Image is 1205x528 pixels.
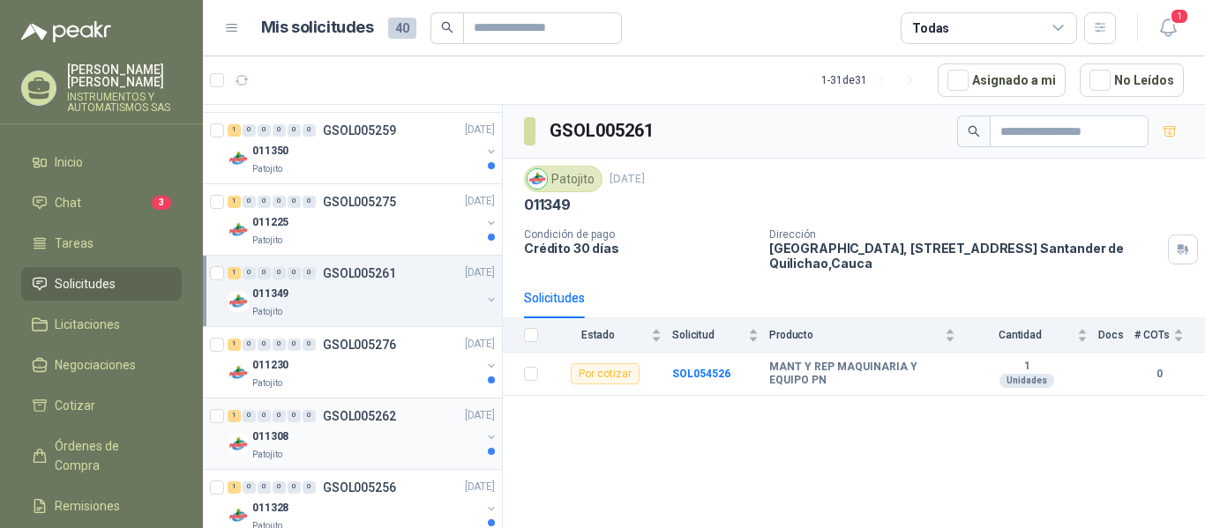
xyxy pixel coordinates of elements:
[524,166,602,192] div: Patojito
[288,338,301,351] div: 0
[228,434,249,455] img: Company Logo
[258,124,271,137] div: 0
[769,361,955,388] b: MANT Y REP MAQUINARIA Y EQUIPO PN
[966,360,1088,374] b: 1
[672,329,745,341] span: Solicitud
[273,481,286,494] div: 0
[769,329,941,341] span: Producto
[228,120,498,176] a: 1 0 0 0 0 0 GSOL005259[DATE] Company Logo011350Patojito
[261,15,374,41] h1: Mis solicitudes
[388,18,416,39] span: 40
[21,348,182,382] a: Negociaciones
[258,410,271,422] div: 0
[258,196,271,208] div: 0
[228,334,498,390] a: 1 0 0 0 0 0 GSOL005276[DATE] Company Logo011230Patojito
[769,318,966,353] th: Producto
[21,389,182,422] a: Cotizar
[243,196,256,208] div: 0
[288,124,301,137] div: 0
[672,318,769,353] th: Solicitud
[1152,12,1184,44] button: 1
[1134,329,1170,341] span: # COTs
[1080,63,1184,97] button: No Leídos
[323,410,396,422] p: GSOL005262
[999,374,1054,388] div: Unidades
[228,505,249,526] img: Company Logo
[323,338,396,351] p: GSOL005276
[252,162,282,176] p: Patojito
[1098,318,1134,353] th: Docs
[465,122,495,138] p: [DATE]
[243,481,256,494] div: 0
[252,286,288,302] p: 011349
[55,496,120,516] span: Remisiones
[21,429,182,482] a: Órdenes de Compra
[323,124,396,137] p: GSOL005259
[288,481,301,494] div: 0
[252,305,282,319] p: Patojito
[228,263,498,319] a: 1 0 0 0 0 0 GSOL005261[DATE] Company Logo011349Patojito
[55,436,165,475] span: Órdenes de Compra
[21,308,182,341] a: Licitaciones
[67,92,182,113] p: INSTRUMENTOS Y AUTOMATISMOS SAS
[273,196,286,208] div: 0
[243,338,256,351] div: 0
[465,407,495,424] p: [DATE]
[966,329,1074,341] span: Cantidad
[303,124,316,137] div: 0
[258,481,271,494] div: 0
[228,219,249,241] img: Company Logo
[323,481,396,494] p: GSOL005256
[441,21,453,33] span: search
[228,267,241,279] div: 1
[769,228,1161,241] p: Dirección
[258,267,271,279] div: 0
[152,196,171,210] span: 3
[303,410,316,422] div: 0
[21,489,182,523] a: Remisiones
[323,196,396,208] p: GSOL005275
[21,267,182,301] a: Solicitudes
[252,143,288,160] p: 011350
[55,355,136,375] span: Negociaciones
[303,338,316,351] div: 0
[258,338,271,351] div: 0
[228,196,241,208] div: 1
[288,267,301,279] div: 0
[571,363,640,384] div: Por cotizar
[288,196,301,208] div: 0
[938,63,1066,97] button: Asignado a mi
[273,338,286,351] div: 0
[1134,366,1184,383] b: 0
[228,338,241,351] div: 1
[252,214,288,231] p: 011225
[55,274,116,294] span: Solicitudes
[55,234,94,253] span: Tareas
[528,169,547,189] img: Company Logo
[672,368,730,380] a: SOL054526
[524,228,755,241] p: Condición de pago
[228,410,241,422] div: 1
[252,428,288,445] p: 011308
[550,117,656,145] h3: GSOL005261
[252,376,282,390] p: Patojito
[228,291,249,312] img: Company Logo
[1134,318,1205,353] th: # COTs
[303,481,316,494] div: 0
[243,267,256,279] div: 0
[549,329,647,341] span: Estado
[228,405,498,462] a: 1 0 0 0 0 0 GSOL005262[DATE] Company Logo011308Patojito
[968,125,980,138] span: search
[1170,8,1189,25] span: 1
[228,362,249,383] img: Company Logo
[912,19,949,38] div: Todas
[55,152,83,172] span: Inicio
[228,124,241,137] div: 1
[549,318,672,353] th: Estado
[323,267,396,279] p: GSOL005261
[252,357,288,374] p: 011230
[243,410,256,422] div: 0
[610,171,645,188] p: [DATE]
[21,21,111,42] img: Logo peakr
